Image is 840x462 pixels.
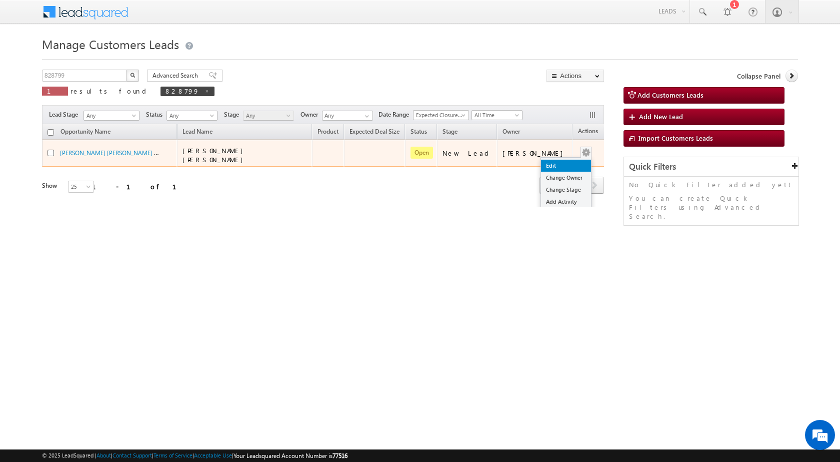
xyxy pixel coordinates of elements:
textarea: Type your message and hit 'Enter' [13,93,182,300]
img: Search [130,73,135,78]
span: Status [146,110,166,119]
a: Expected Deal Size [344,126,404,139]
span: Owner [502,128,520,135]
span: Product [317,128,338,135]
span: 25 [68,182,95,191]
span: Lead Name [177,126,217,139]
a: Change Owner [541,172,591,184]
span: Date Range [378,110,413,119]
p: No Quick Filter added yet! [629,180,793,189]
span: Add Customers Leads [637,91,703,99]
span: prev [539,177,558,194]
span: Manage Customers Leads [42,36,179,52]
input: Check all records [47,129,54,136]
span: [PERSON_NAME] [PERSON_NAME] [182,146,248,164]
input: Type to Search [322,111,373,121]
span: Your Leadsquared Account Number is [233,452,347,459]
span: Owner [300,110,322,119]
button: Actions [546,70,604,82]
span: Collapse Panel [737,72,780,81]
a: All Time [471,110,522,120]
span: Any [167,111,214,120]
span: Stage [442,128,457,135]
div: 1 - 1 of 1 [92,181,188,192]
div: [PERSON_NAME] [502,149,568,158]
span: Expected Deal Size [349,128,399,135]
div: Show [42,181,60,190]
a: next [585,178,604,194]
span: © 2025 LeadSquared | | | | | [42,451,347,460]
span: Advanced Search [152,71,201,80]
span: Any [243,111,291,120]
a: Any [243,111,294,121]
span: Actions [573,126,603,139]
a: [PERSON_NAME] [PERSON_NAME] - Customers Leads [60,148,202,157]
span: 1 [47,87,63,95]
a: Opportunity Name [55,126,115,139]
span: Opportunity Name [60,128,110,135]
a: Status [405,126,432,139]
span: Lead Stage [49,110,82,119]
a: Contact Support [112,452,152,458]
a: Terms of Service [153,452,192,458]
div: New Lead [442,149,492,158]
img: d_60004797649_company_0_60004797649 [17,53,42,66]
span: results found [70,87,150,95]
span: Expected Closure Date [413,111,465,120]
span: Add New Lead [639,112,683,121]
p: You can create Quick Filters using Advanced Search. [629,194,793,221]
em: Start Chat [136,308,181,322]
span: Any [84,111,136,120]
div: Chat with us now [52,53,168,66]
div: Minimize live chat window [164,5,188,29]
a: Edit [541,160,591,172]
a: prev [539,178,558,194]
span: 828799 [165,87,199,95]
a: Add Activity [541,196,591,208]
span: next [585,177,604,194]
div: Quick Filters [624,157,798,177]
span: Open [410,147,433,159]
a: Stage [437,126,462,139]
span: All Time [472,111,519,120]
a: Show All Items [359,111,372,121]
span: Stage [224,110,243,119]
span: Import Customers Leads [638,134,713,142]
a: Acceptable Use [194,452,232,458]
a: Change Stage [541,184,591,196]
a: Expected Closure Date [413,110,469,120]
a: 25 [68,181,94,193]
a: Any [166,111,217,121]
a: Any [83,111,139,121]
a: About [96,452,111,458]
span: 77516 [332,452,347,459]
